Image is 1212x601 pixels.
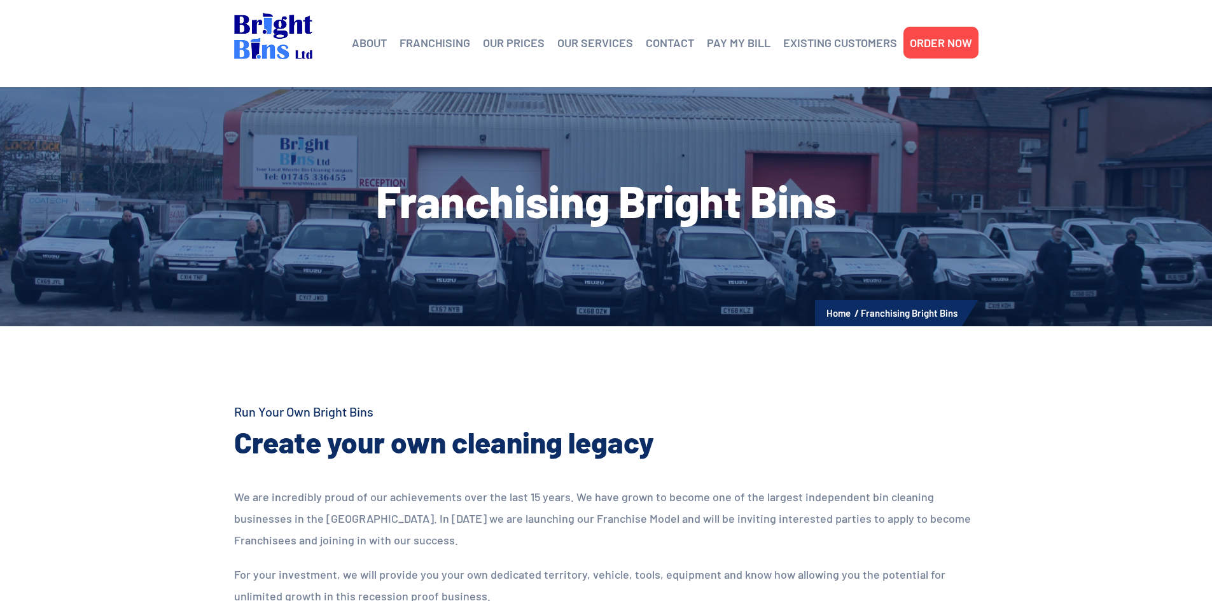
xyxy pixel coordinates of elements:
a: FRANCHISING [400,33,470,52]
a: ABOUT [352,33,387,52]
a: OUR PRICES [483,33,545,52]
li: Franchising Bright Bins [861,305,958,321]
a: CONTACT [646,33,694,52]
a: OUR SERVICES [557,33,633,52]
a: PAY MY BILL [707,33,770,52]
a: Home [826,307,851,319]
p: We are incredibly proud of our achievements over the last 15 years. We have grown to become one o... [234,486,979,551]
a: EXISTING CUSTOMERS [783,33,897,52]
h2: Create your own cleaning legacy [234,423,711,461]
h4: Run Your Own Bright Bins [234,403,711,420]
a: ORDER NOW [910,33,972,52]
h1: Franchising Bright Bins [234,178,979,223]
